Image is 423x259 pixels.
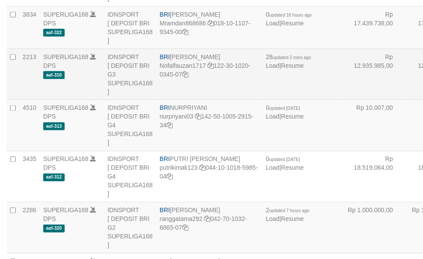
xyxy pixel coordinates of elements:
[160,156,170,163] span: BRI
[342,151,406,203] td: Rp 18.519.064,00
[43,105,89,112] a: SUPERLIGA168
[19,49,40,100] td: 2213
[266,156,300,163] span: 0
[40,203,104,254] td: DPS
[266,105,304,120] span: |
[160,20,206,27] a: Mramdan868686
[104,49,156,100] td: IDNSPORT [ DEPOSIT BRI G3 SUPERLIGA168 ]
[270,157,300,162] span: updated [DATE]
[43,207,89,214] a: SUPERLIGA168
[156,49,263,100] td: [PERSON_NAME] 122-30-1020-0345-07
[43,29,65,36] span: aaf-322
[160,62,206,69] a: Nofalfauzan1717
[281,164,304,171] a: Resume
[266,164,280,171] a: Load
[43,225,65,232] span: aaf-320
[270,209,310,213] span: updated 7 hours ago
[205,216,211,223] a: Copy ranggatama292 to clipboard
[104,7,156,49] td: IDNSPORT [ DEPOSIT BRI SUPERLIGA168 ]
[342,100,406,151] td: Rp 10.007,00
[266,11,312,27] span: |
[160,164,198,171] a: putrikimak123
[166,173,173,180] a: Copy 044101018598504 to clipboard
[43,156,89,163] a: SUPERLIGA168
[104,151,156,203] td: IDNSPORT [ DEPOSIT BRI G4 SUPERLIGA168 ]
[160,53,170,60] span: BRI
[43,122,65,130] span: aaf-313
[200,164,206,171] a: Copy putrikimak123 to clipboard
[40,100,104,151] td: DPS
[104,203,156,254] td: IDNSPORT [ DEPOSIT BRI G2 SUPERLIGA168 ]
[104,100,156,151] td: IDNSPORT [ DEPOSIT BRI G4 SUPERLIGA168 ]
[40,151,104,203] td: DPS
[342,203,406,254] td: Rp 1.000.000,00
[43,71,65,79] span: aaf-310
[43,174,65,181] span: aaf-312
[40,7,104,49] td: DPS
[342,7,406,49] td: Rp 17.439.738,00
[266,207,310,223] span: |
[156,203,263,254] td: [PERSON_NAME] 042-70-1032-6865-07
[166,122,173,129] a: Copy 142501005291534 to clipboard
[270,106,300,111] span: updated [DATE]
[195,113,201,120] a: Copy nurpriyani03 to clipboard
[266,53,311,60] span: 28
[208,62,214,69] a: Copy Nofalfauzan1717 to clipboard
[160,105,170,112] span: BRI
[208,20,214,27] a: Copy Mramdan868686 to clipboard
[266,20,280,27] a: Load
[273,55,311,60] span: updated 2 mins ago
[19,7,40,49] td: 3834
[270,13,312,17] span: updated 18 hours ago
[281,113,304,120] a: Resume
[342,49,406,100] td: Rp 12.935.985,00
[266,53,311,69] span: |
[19,151,40,203] td: 3435
[19,100,40,151] td: 4510
[281,62,304,69] a: Resume
[160,216,203,223] a: ranggatama292
[182,224,188,231] a: Copy 042701032686507 to clipboard
[156,100,263,151] td: NURPRIYANI 142-50-1005-2915-34
[266,62,280,69] a: Load
[19,203,40,254] td: 2286
[266,105,300,112] span: 0
[160,11,170,18] span: BRI
[182,71,188,78] a: Copy 122301020034507 to clipboard
[40,49,104,100] td: DPS
[266,113,280,120] a: Load
[156,151,263,203] td: PUTRI [PERSON_NAME] 044-10-1018-5985-04
[281,216,304,223] a: Resume
[43,11,89,18] a: SUPERLIGA168
[266,207,310,214] span: 2
[43,53,89,60] a: SUPERLIGA168
[182,28,188,35] a: Copy 018101107934500 to clipboard
[160,207,170,214] span: BRI
[156,7,263,49] td: [PERSON_NAME] 018-10-1107-9345-00
[266,156,304,171] span: |
[266,216,280,223] a: Load
[160,113,194,120] a: nurpriyani03
[266,11,312,18] span: 0
[281,20,304,27] a: Resume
